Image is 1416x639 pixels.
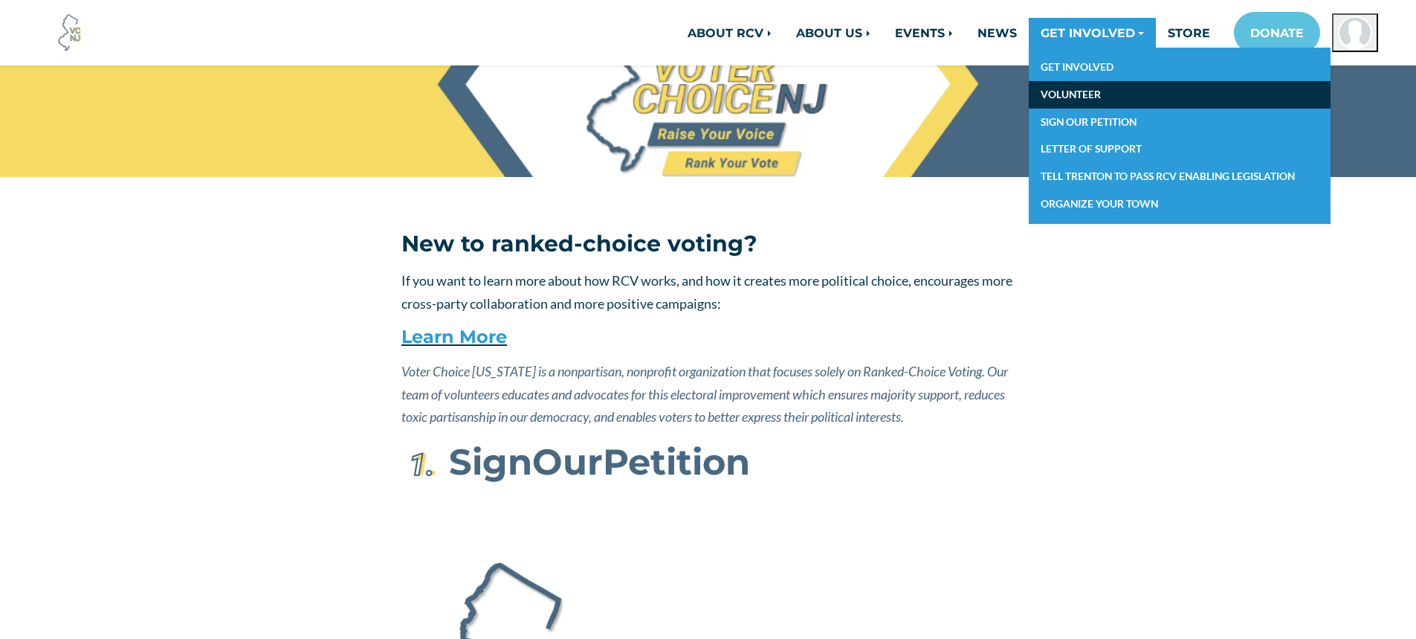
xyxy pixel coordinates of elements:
div: GET INVOLVED [1029,48,1331,224]
p: If you want to learn more about how RCV works, and how it creates more political choice, encourag... [401,269,1015,315]
em: Voter Choice [US_STATE] is a nonpartisan, nonprofit organization that focuses solely on Ranked-Ch... [401,363,1008,425]
a: ORGANIZE YOUR TOWN [1029,190,1331,218]
h3: New to ranked-choice voting? [401,231,1015,257]
button: Open profile menu for Rachel Boylan [1332,13,1378,52]
a: GET INVOLVED [1029,18,1156,48]
a: VOLUNTEER [1029,81,1331,109]
a: ABOUT US [784,18,883,48]
a: GET INVOLVED [1029,54,1331,81]
a: SIGN OUR PETITION [1029,109,1331,136]
a: Learn More [401,326,507,347]
a: DONATE [1234,12,1320,54]
strong: Sign Petition [449,440,750,484]
a: NEWS [966,18,1029,48]
img: First [401,446,439,484]
a: STORE [1156,18,1222,48]
a: ABOUT RCV [676,18,784,48]
img: Voter Choice NJ [50,13,90,53]
a: TELL TRENTON TO PASS RCV ENABLING LEGISLATION [1029,163,1331,190]
img: Rachel Boylan [1338,16,1372,50]
a: EVENTS [883,18,966,48]
nav: Main navigation [402,12,1378,54]
span: Our [532,440,603,484]
a: LETTER OF SUPPORT [1029,135,1331,163]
